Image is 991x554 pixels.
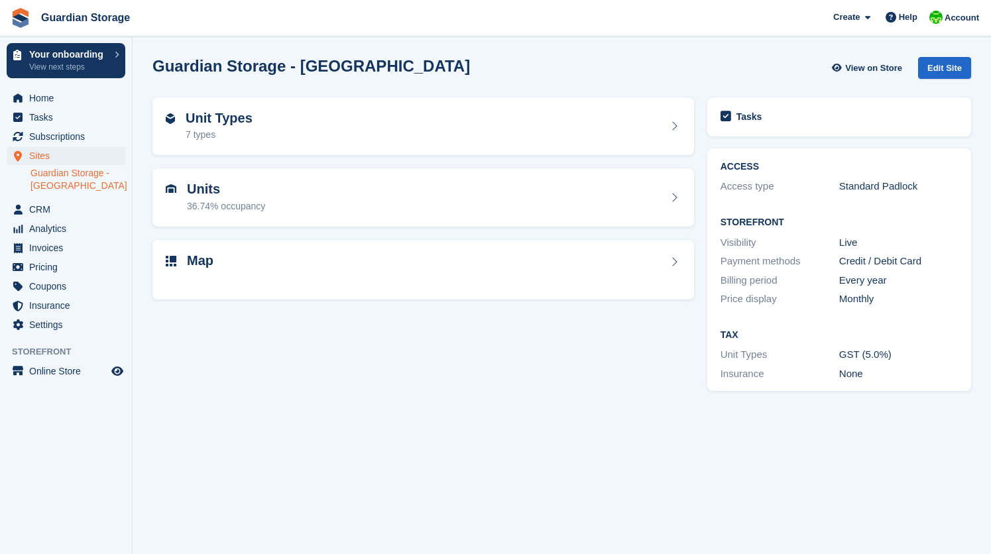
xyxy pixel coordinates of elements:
span: Analytics [29,219,109,238]
a: Map [152,240,694,300]
p: View next steps [29,61,108,73]
img: Andrew Kinakin [929,11,943,24]
a: menu [7,296,125,315]
span: CRM [29,200,109,219]
span: Coupons [29,277,109,296]
span: Sites [29,146,109,165]
span: Help [899,11,917,24]
a: menu [7,146,125,165]
a: Edit Site [918,57,971,84]
a: Preview store [109,363,125,379]
span: Invoices [29,239,109,257]
h2: Tax [721,330,958,341]
img: unit-icn-7be61d7bf1b0ce9d3e12c5938cc71ed9869f7b940bace4675aadf7bd6d80202e.svg [166,184,176,194]
span: Create [833,11,860,24]
div: Edit Site [918,57,971,79]
a: menu [7,219,125,238]
div: Every year [839,273,958,288]
a: menu [7,362,125,380]
a: Guardian Storage [36,7,135,28]
span: Home [29,89,109,107]
div: Billing period [721,273,839,288]
span: View on Store [845,62,902,75]
span: Insurance [29,296,109,315]
a: menu [7,200,125,219]
div: Standard Padlock [839,179,958,194]
img: unit-type-icn-2b2737a686de81e16bb02015468b77c625bbabd49415b5ef34ead5e3b44a266d.svg [166,113,175,124]
div: Payment methods [721,254,839,269]
div: 7 types [186,128,253,142]
p: Your onboarding [29,50,108,59]
a: View on Store [830,57,907,79]
div: 36.74% occupancy [187,199,265,213]
div: Monthly [839,292,958,307]
span: Account [945,11,979,25]
div: Visibility [721,235,839,250]
span: Online Store [29,362,109,380]
h2: Tasks [736,111,762,123]
img: map-icn-33ee37083ee616e46c38cad1a60f524a97daa1e2b2c8c0bc3eb3415660979fc1.svg [166,256,176,266]
div: Credit / Debit Card [839,254,958,269]
span: Subscriptions [29,127,109,146]
img: stora-icon-8386f47178a22dfd0bd8f6a31ec36ba5ce8667c1dd55bd0f319d3a0aa187defe.svg [11,8,30,28]
a: menu [7,127,125,146]
div: Insurance [721,366,839,382]
h2: Units [187,182,265,197]
h2: ACCESS [721,162,958,172]
a: Your onboarding View next steps [7,43,125,78]
span: Settings [29,315,109,334]
h2: Unit Types [186,111,253,126]
h2: Storefront [721,217,958,228]
a: Guardian Storage - [GEOGRAPHIC_DATA] [30,167,125,192]
div: GST (5.0%) [839,347,958,362]
a: Unit Types 7 types [152,97,694,156]
div: Live [839,235,958,250]
a: menu [7,315,125,334]
a: menu [7,258,125,276]
h2: Map [187,253,213,268]
div: None [839,366,958,382]
a: menu [7,277,125,296]
div: Access type [721,179,839,194]
a: menu [7,108,125,127]
span: Pricing [29,258,109,276]
span: Storefront [12,345,132,359]
h2: Guardian Storage - [GEOGRAPHIC_DATA] [152,57,470,75]
a: Units 36.74% occupancy [152,168,694,227]
div: Price display [721,292,839,307]
div: Unit Types [721,347,839,362]
a: menu [7,239,125,257]
a: menu [7,89,125,107]
span: Tasks [29,108,109,127]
